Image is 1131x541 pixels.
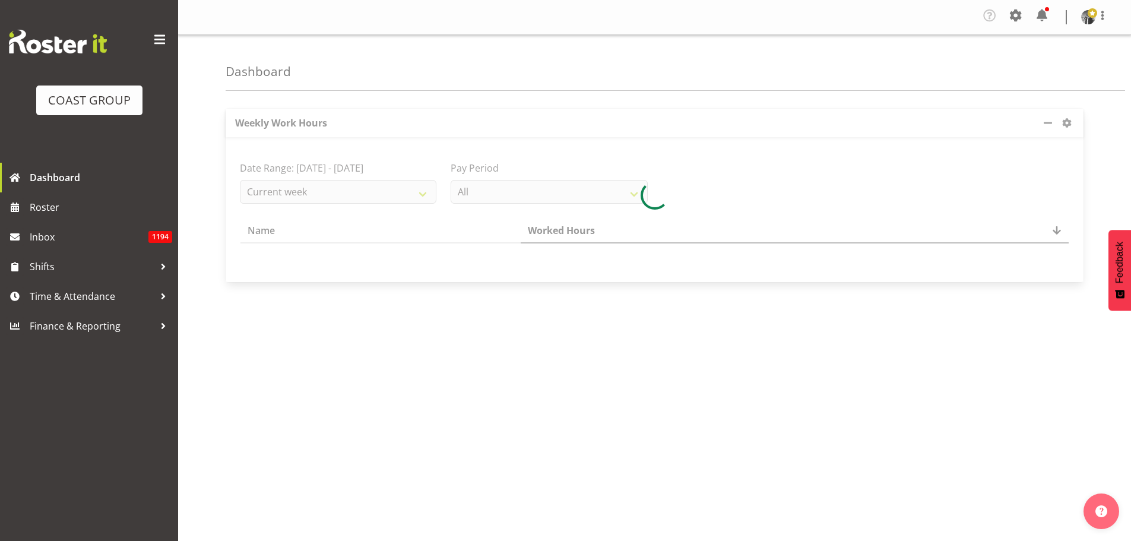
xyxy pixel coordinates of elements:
div: COAST GROUP [48,91,131,109]
span: Time & Attendance [30,287,154,305]
img: stefaan-simons7cdb5eda7cf2d86be9a9309e83275074.png [1081,10,1095,24]
img: Rosterit website logo [9,30,107,53]
h4: Dashboard [226,65,291,78]
span: Shifts [30,258,154,276]
span: Finance & Reporting [30,317,154,335]
span: 1194 [148,231,172,243]
span: Roster [30,198,172,216]
span: Inbox [30,228,148,246]
img: help-xxl-2.png [1095,505,1107,517]
span: Feedback [1114,242,1125,283]
span: Dashboard [30,169,172,186]
button: Feedback - Show survey [1108,230,1131,311]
